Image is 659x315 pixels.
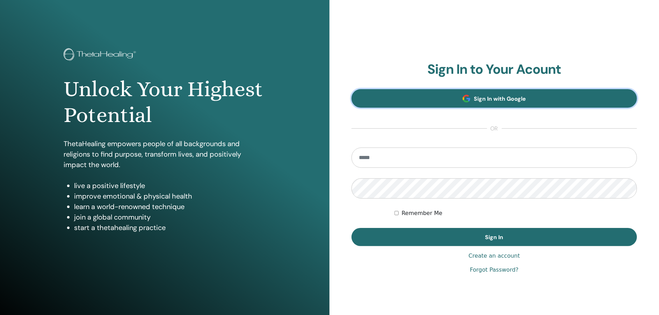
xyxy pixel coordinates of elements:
li: start a thetahealing practice [74,222,266,233]
div: Keep me authenticated indefinitely or until I manually logout [394,209,637,217]
a: Sign In with Google [352,89,637,108]
h2: Sign In to Your Acount [352,62,637,78]
li: learn a world-renowned technique [74,201,266,212]
button: Sign In [352,228,637,246]
span: or [487,124,502,133]
p: ThetaHealing empowers people of all backgrounds and religions to find purpose, transform lives, a... [64,138,266,170]
a: Create an account [469,252,520,260]
li: join a global community [74,212,266,222]
h1: Unlock Your Highest Potential [64,76,266,128]
label: Remember Me [401,209,442,217]
li: live a positive lifestyle [74,180,266,191]
span: Sign In with Google [474,95,526,102]
li: improve emotional & physical health [74,191,266,201]
a: Forgot Password? [470,266,519,274]
span: Sign In [485,234,504,241]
